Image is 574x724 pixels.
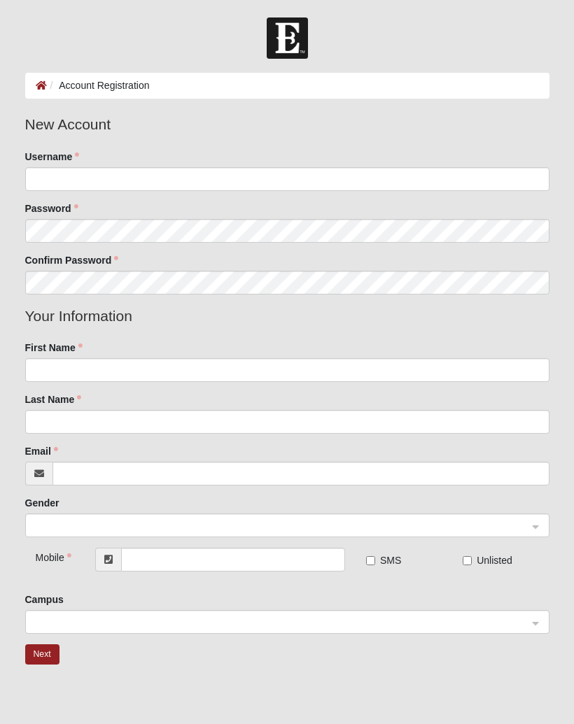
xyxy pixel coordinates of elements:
label: Last Name [25,392,82,406]
button: Next [25,644,59,665]
div: Mobile [25,548,69,565]
label: Password [25,201,78,215]
label: Confirm Password [25,253,119,267]
li: Account Registration [47,78,150,93]
legend: Your Information [25,305,549,327]
label: Username [25,150,80,164]
input: Unlisted [463,556,472,565]
label: Gender [25,496,59,510]
legend: New Account [25,113,549,136]
input: SMS [366,556,375,565]
label: Campus [25,592,64,606]
label: First Name [25,341,83,355]
img: Church of Eleven22 Logo [267,17,308,59]
span: Unlisted [477,555,512,566]
span: SMS [380,555,401,566]
label: Email [25,444,58,458]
